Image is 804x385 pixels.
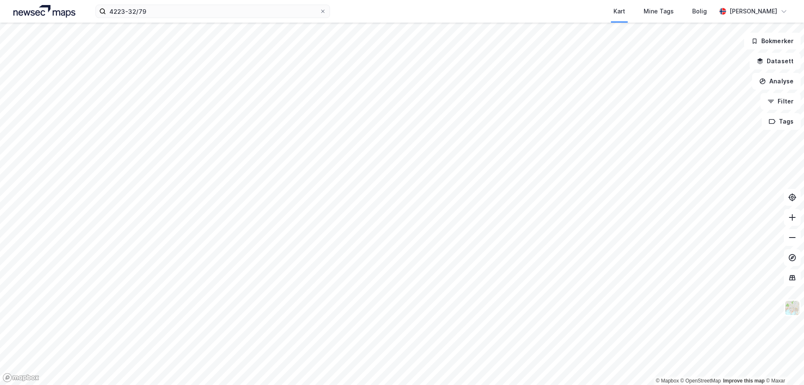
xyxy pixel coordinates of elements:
div: Mine Tags [644,6,674,16]
img: Z [784,300,800,316]
button: Tags [762,113,801,130]
button: Filter [760,93,801,110]
input: Søk på adresse, matrikkel, gårdeiere, leietakere eller personer [106,5,320,18]
button: Analyse [752,73,801,90]
a: Mapbox [656,378,679,384]
a: OpenStreetMap [680,378,721,384]
div: Bolig [692,6,707,16]
iframe: Chat Widget [762,345,804,385]
button: Datasett [750,53,801,70]
a: Mapbox homepage [3,373,39,382]
button: Bokmerker [744,33,801,49]
a: Improve this map [723,378,765,384]
div: Kart [613,6,625,16]
div: [PERSON_NAME] [729,6,777,16]
img: logo.a4113a55bc3d86da70a041830d287a7e.svg [13,5,75,18]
